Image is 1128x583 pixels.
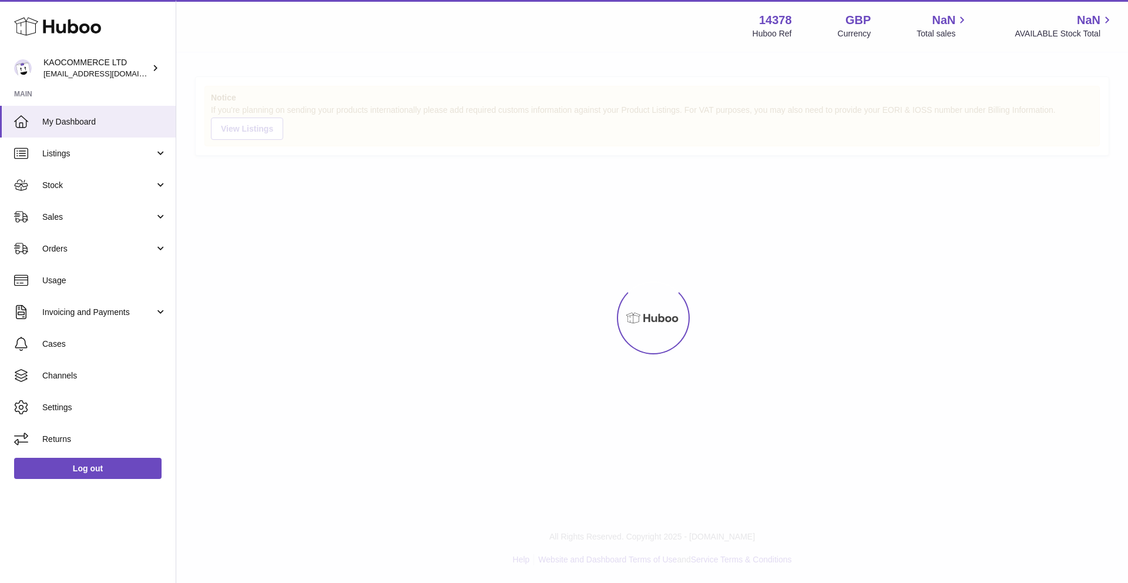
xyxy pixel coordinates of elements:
[753,28,792,39] div: Huboo Ref
[759,12,792,28] strong: 14378
[42,434,167,445] span: Returns
[1015,28,1114,39] span: AVAILABLE Stock Total
[43,57,149,79] div: KAOCOMMERCE LTD
[43,69,173,78] span: [EMAIL_ADDRESS][DOMAIN_NAME]
[932,12,955,28] span: NaN
[42,307,155,318] span: Invoicing and Payments
[916,28,969,39] span: Total sales
[845,12,871,28] strong: GBP
[42,212,155,223] span: Sales
[42,339,167,350] span: Cases
[42,148,155,159] span: Listings
[1077,12,1100,28] span: NaN
[42,275,167,286] span: Usage
[42,180,155,191] span: Stock
[14,59,32,77] img: hello@lunera.co.uk
[916,12,969,39] a: NaN Total sales
[838,28,871,39] div: Currency
[14,458,162,479] a: Log out
[42,402,167,413] span: Settings
[42,370,167,381] span: Channels
[42,116,167,128] span: My Dashboard
[42,243,155,254] span: Orders
[1015,12,1114,39] a: NaN AVAILABLE Stock Total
